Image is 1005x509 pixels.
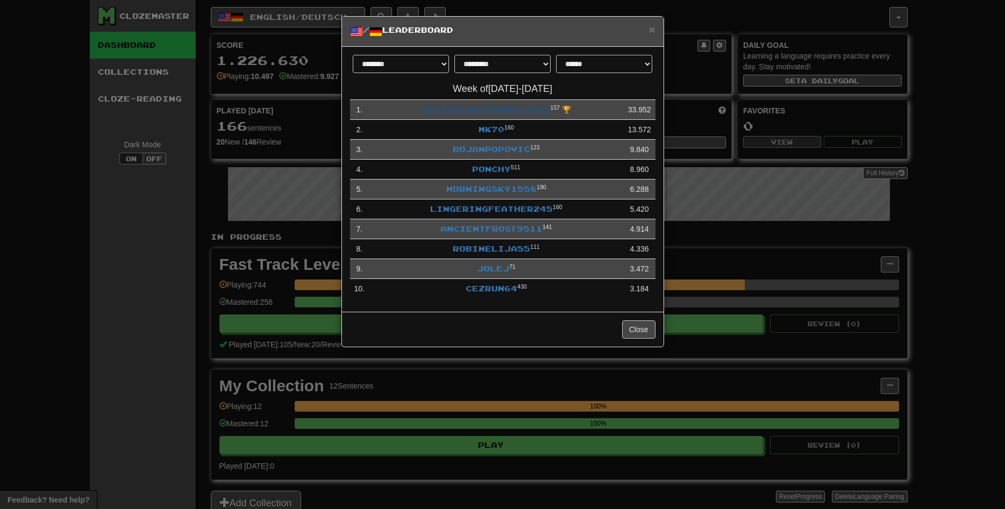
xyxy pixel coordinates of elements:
td: 4.336 [624,239,655,259]
button: Close [648,24,655,35]
td: 9 . [350,259,369,279]
span: × [648,23,655,35]
td: 2 . [350,120,369,140]
a: Cezrun64 [466,284,517,293]
td: 33.952 [624,100,655,120]
a: AncientResonance2509 [422,105,551,114]
sup: Level 157 [551,104,560,111]
sup: Level 160 [504,124,514,131]
td: 1 . [350,100,369,120]
td: 8 . [350,239,369,259]
td: 6.288 [624,180,655,199]
td: 5 . [350,180,369,199]
a: LingeringFeather245 [430,204,553,213]
sup: Level 190 [537,184,546,190]
td: 9.840 [624,140,655,160]
a: RobinElija55 [453,244,530,253]
a: AncientFrost9511 [440,224,543,233]
h5: / Leaderboard [350,25,655,38]
sup: 123 [530,144,540,150]
td: 13.572 [624,120,655,140]
td: 4 . [350,160,369,180]
a: bojanpopovic [453,145,530,154]
td: 8.960 [624,160,655,180]
a: Ponchy [472,164,511,174]
sup: Level 430 [517,283,527,290]
sup: Level 511 [511,164,521,170]
td: 7 . [350,219,369,239]
td: 10 . [350,279,369,299]
td: 3 . [350,140,369,160]
sup: Level 71 [509,263,516,270]
a: MK70 [479,125,504,134]
sup: Level 141 [543,224,552,230]
a: MorningSky1558 [446,184,537,193]
td: 6 . [350,199,369,219]
td: 5.420 [624,199,655,219]
td: 4.914 [624,219,655,239]
a: Jolej [477,264,509,273]
sup: Level 160 [553,204,562,210]
span: 🏆 [562,105,571,114]
td: 3.472 [624,259,655,279]
h4: Week of [DATE] - [DATE] [350,84,655,95]
sup: Level 111 [530,243,540,250]
button: Close [622,320,655,339]
td: 3.184 [624,279,655,299]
